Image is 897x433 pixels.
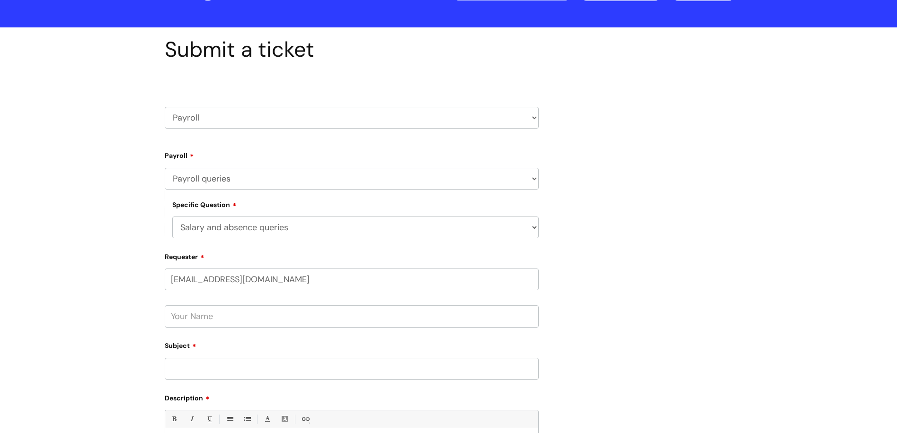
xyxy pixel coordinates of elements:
[203,413,215,425] a: Underline(Ctrl-U)
[165,268,539,290] input: Email
[241,413,253,425] a: 1. Ordered List (Ctrl-Shift-8)
[279,413,291,425] a: Back Color
[172,199,237,209] label: Specific Question
[165,338,539,350] label: Subject
[261,413,273,425] a: Font Color
[165,148,539,160] label: Payroll
[168,413,180,425] a: Bold (Ctrl-B)
[165,37,539,62] h1: Submit a ticket
[165,305,539,327] input: Your Name
[299,413,311,425] a: Link
[165,250,539,261] label: Requester
[186,413,197,425] a: Italic (Ctrl-I)
[165,391,539,402] label: Description
[223,413,235,425] a: • Unordered List (Ctrl-Shift-7)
